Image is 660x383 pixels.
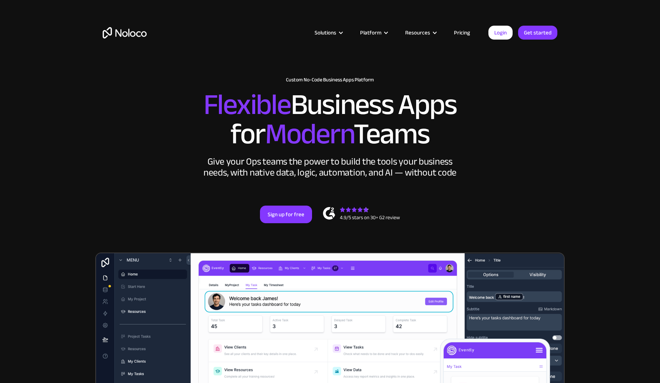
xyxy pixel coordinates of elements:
div: Platform [360,28,381,37]
div: Give your Ops teams the power to build the tools your business needs, with native data, logic, au... [202,156,458,178]
a: Sign up for free [260,206,312,223]
a: home [103,27,147,38]
div: Resources [405,28,430,37]
div: Platform [351,28,396,37]
span: Flexible [203,77,291,132]
a: Login [488,26,513,40]
div: Solutions [305,28,351,37]
h1: Custom No-Code Business Apps Platform [103,77,557,83]
div: Resources [396,28,445,37]
span: Modern [265,107,353,161]
h2: Business Apps for Teams [103,90,557,149]
div: Solutions [315,28,336,37]
a: Pricing [445,28,479,37]
a: Get started [518,26,557,40]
